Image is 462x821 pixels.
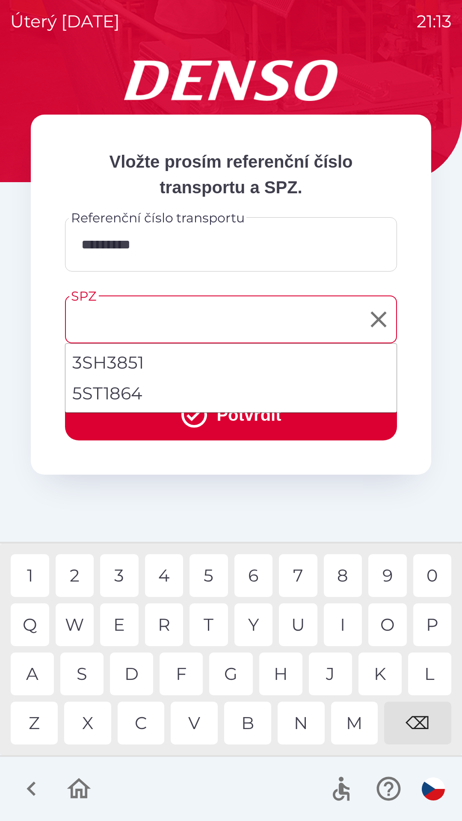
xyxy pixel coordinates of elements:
button: Potvrdit [65,389,397,440]
li: 5ST1864 [65,378,397,409]
label: Referenční číslo transportu [71,209,245,227]
label: SPZ [71,287,96,305]
p: 21:13 [417,9,452,34]
p: Vložte prosím referenční číslo transportu a SPZ. [65,149,397,200]
img: cs flag [422,777,445,800]
li: 3SH3851 [65,347,397,378]
button: Clear [363,304,394,335]
img: Logo [31,60,431,101]
p: úterý [DATE] [10,9,120,34]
